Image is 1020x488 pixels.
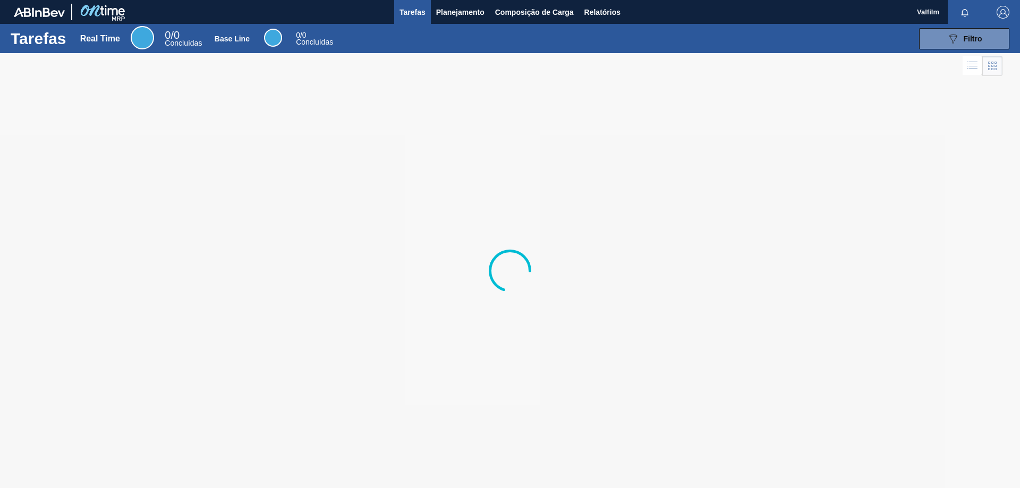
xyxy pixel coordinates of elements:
span: Filtro [964,35,982,43]
span: / 0 [296,31,306,39]
img: TNhmsLtSVTkK8tSr43FrP2fwEKptu5GPRR3wAAAABJRU5ErkJggg== [14,7,65,17]
div: Base Line [296,32,333,46]
div: Real Time [80,34,120,44]
span: Planejamento [436,6,484,19]
span: Concluídas [165,39,202,47]
span: Concluídas [296,38,333,46]
h1: Tarefas [11,32,66,45]
img: Logout [997,6,1009,19]
div: Base Line [264,29,282,47]
span: 0 [165,29,171,41]
button: Filtro [919,28,1009,49]
span: Relatórios [584,6,620,19]
span: Tarefas [399,6,426,19]
div: Base Line [215,35,250,43]
div: Real Time [131,26,154,49]
span: 0 [296,31,300,39]
button: Notificações [948,5,982,20]
span: Composição de Carga [495,6,574,19]
span: / 0 [165,29,180,41]
div: Real Time [165,31,202,47]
